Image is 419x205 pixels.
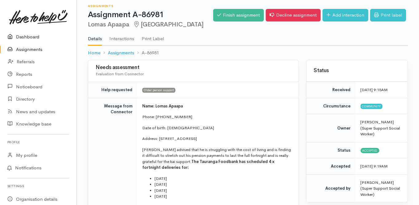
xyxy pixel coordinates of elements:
[361,148,379,153] span: Accepted
[142,147,291,171] p: [PERSON_NAME] advised that he is struggling with the cost of living and is finding it difficult t...
[142,159,274,170] b: The Tauranga Foodbank has scheduled 4 x fortnight deliveries for:
[142,136,291,142] p: Address: [STREET_ADDRESS]
[88,46,408,60] nav: breadcrumb
[155,193,291,199] li: [DATE]
[142,88,175,93] span: Older person support
[307,82,356,98] td: Received
[88,21,213,28] h2: Lomas Apaapa
[96,71,144,76] span: Evaluation from Connector
[108,49,134,56] a: Assignments
[323,9,368,21] a: Add interaction
[307,174,356,202] td: Accepted by
[155,188,291,194] li: [DATE]
[133,21,204,28] span: [GEOGRAPHIC_DATA]
[142,103,183,109] b: Name: Lomas Apaapa
[314,68,400,74] h3: Status
[142,125,291,131] p: Date of birth: [DEMOGRAPHIC_DATA]
[361,104,382,109] span: Community
[7,182,69,190] h6: Settings
[361,164,388,169] time: [DATE] 9:19AM
[307,114,356,142] td: Owner
[307,158,356,175] td: Accepted
[88,10,213,19] h1: Assignment A-86981
[356,174,408,202] td: [PERSON_NAME] (Super Support Social Worker)
[266,9,321,21] a: Decline assignment
[370,9,406,21] a: Print label
[134,49,159,56] li: A-86981
[7,138,69,146] h6: Profile
[109,28,134,45] a: Interactions
[307,142,356,158] td: Status
[307,98,356,114] td: Circumstance
[88,4,213,8] h6: Assignments
[142,28,164,45] a: Print Label
[213,9,264,21] a: Finish assignment
[142,114,291,120] p: Phone: [PHONE_NUMBER]
[361,119,400,137] span: [PERSON_NAME] (Super Support Social Worker)
[155,181,291,188] li: [DATE]
[361,87,388,92] time: [DATE] 9:15AM
[88,28,102,46] a: Details
[88,82,137,98] td: Help requested
[96,65,291,71] h3: Needs assessment
[88,49,100,56] a: Home
[155,176,291,182] li: [DATE]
